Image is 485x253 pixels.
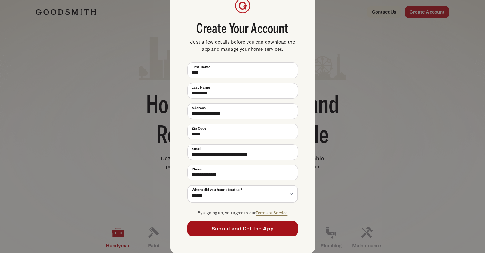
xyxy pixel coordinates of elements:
a: Terms of Service [256,210,287,215]
span: Where did you hear about us? [192,187,242,192]
button: Submit and Get the App [187,221,298,236]
span: Just a few details before you can download the app and manage your home services. [187,38,298,53]
span: Address [192,105,206,111]
span: Zip Code [192,126,207,131]
p: By signing up, you agree to our [187,209,298,216]
span: First Name [192,64,210,70]
span: Create Your Account [187,23,298,36]
span: Email [192,146,201,151]
span: Phone [192,166,202,172]
span: Last Name [192,85,210,90]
